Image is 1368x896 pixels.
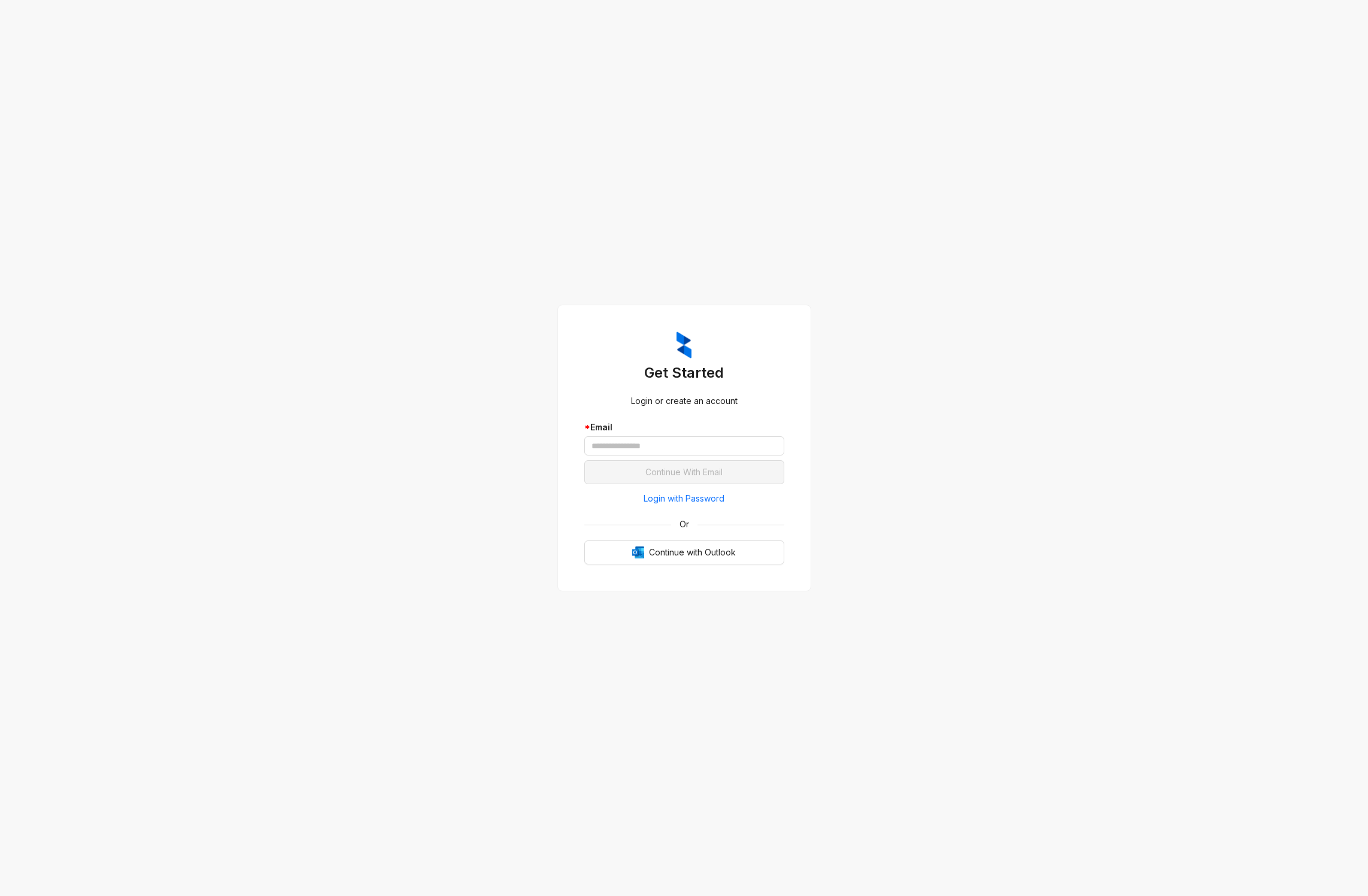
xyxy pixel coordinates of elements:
[584,460,784,484] button: Continue With Email
[644,492,724,505] span: Login with Password
[632,546,644,558] img: Outlook
[649,546,736,559] span: Continue with Outlook
[584,489,784,508] button: Login with Password
[584,421,784,434] div: Email
[584,540,784,564] button: OutlookContinue with Outlook
[584,394,784,408] div: Login or create an account
[584,363,784,382] h3: Get Started
[677,332,691,359] img: ZumaIcon
[671,518,697,531] span: Or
